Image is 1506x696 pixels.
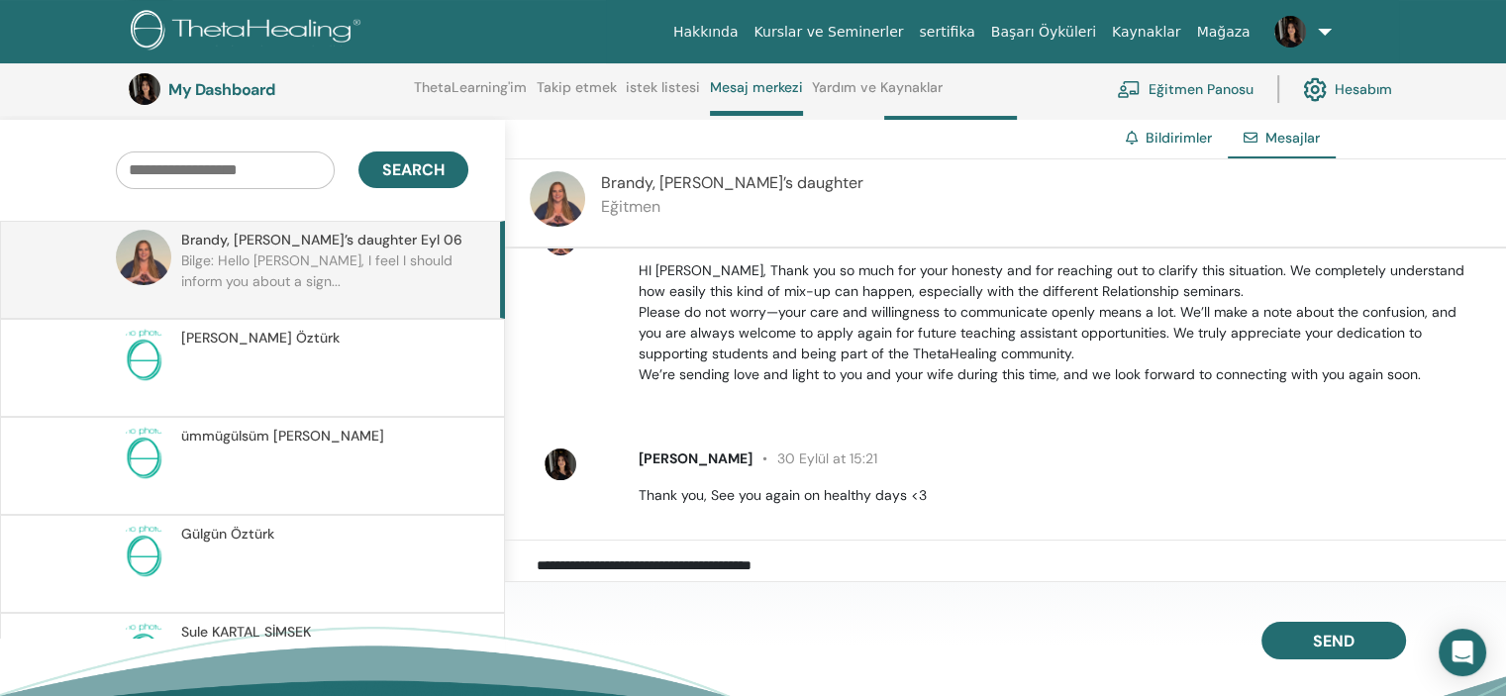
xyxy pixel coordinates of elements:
span: [PERSON_NAME] Öztürk [181,328,340,348]
div: Open Intercom Messenger [1439,629,1486,676]
h3: My Dashboard [168,80,366,99]
button: Send [1261,622,1406,659]
a: Mesaj merkezi [710,79,803,116]
a: Başarı Öyküleri [983,14,1104,50]
a: Eğitmen Panosu [1117,67,1254,111]
a: Yardım ve Kaynaklar [812,79,943,111]
img: default.jpg [116,230,171,285]
span: Eyl 06 [421,230,462,250]
img: chalkboard-teacher.svg [1117,80,1141,98]
img: default.jpg [1274,16,1306,48]
img: default.jpg [129,73,160,105]
span: Search [382,159,445,180]
span: Brandy, [PERSON_NAME]’s daughter [601,172,863,193]
span: Mesajlar [1265,129,1320,147]
img: no-photo.png [116,622,171,677]
img: default.jpg [545,448,576,480]
p: HI [PERSON_NAME], Thank you so much for your honesty and for reaching out to clarify this situati... [639,260,1483,385]
img: default.jpg [530,171,585,227]
a: ThetaLearning'im [414,79,527,111]
a: Kurslar ve Seminerler [746,14,911,50]
a: Hakkında [665,14,747,50]
span: Brandy, [PERSON_NAME]’s daughter [181,230,417,250]
a: Bildirimler [1146,129,1212,147]
img: no-photo.png [116,524,171,579]
img: no-photo.png [116,426,171,481]
button: Search [358,151,468,188]
img: no-photo.png [116,328,171,383]
p: Bilge: Hello [PERSON_NAME], I feel I should inform you about a sign... [181,250,468,310]
p: Thank you, See you again on healthy days <3 [639,485,1483,506]
a: Mağaza [1188,14,1257,50]
span: ümmügülsüm [PERSON_NAME] [181,426,384,447]
a: istek listesi [626,79,700,111]
span: Sule KARTAL SİMSEK [181,622,311,643]
a: Takip etmek [537,79,617,111]
span: 30 Eylül at 15:21 [753,449,877,467]
img: logo.png [131,10,367,54]
p: Eğitmen [601,195,863,219]
img: cog.svg [1303,72,1327,106]
a: Hesabım [1303,67,1392,111]
span: [PERSON_NAME] [639,449,753,467]
a: Kaynaklar [1104,14,1189,50]
span: Gülgün Öztürk [181,524,274,545]
span: Send [1313,631,1355,651]
a: sertifika [911,14,982,50]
